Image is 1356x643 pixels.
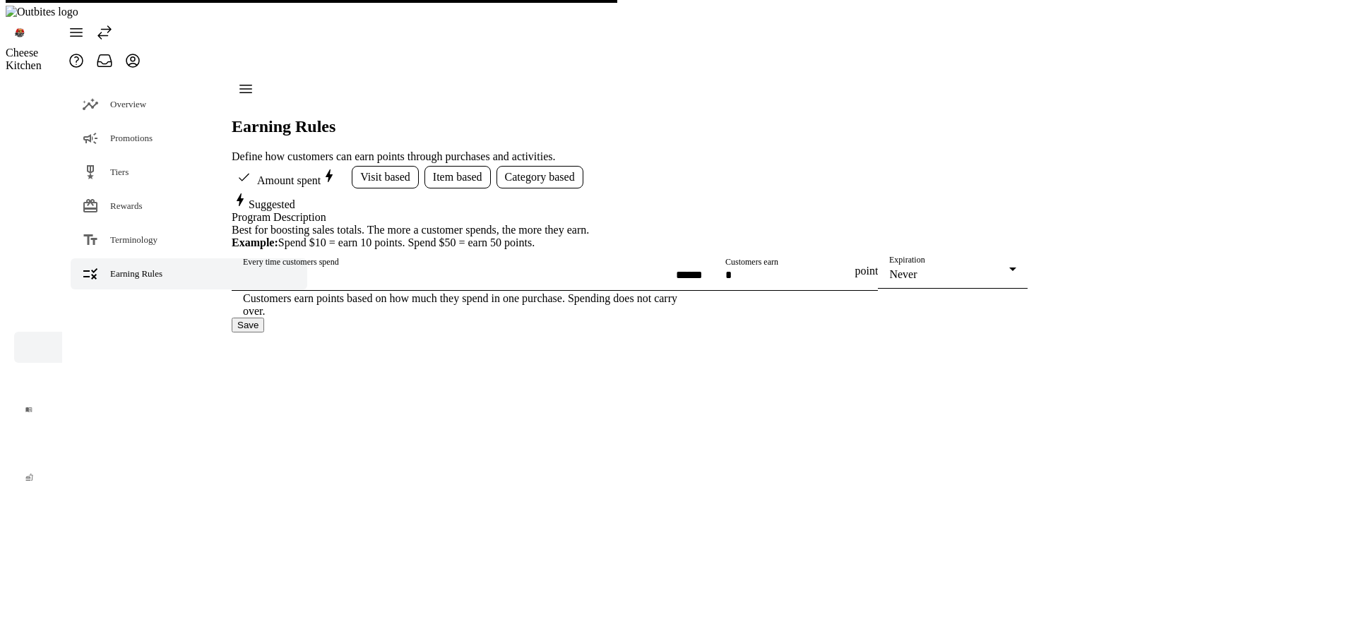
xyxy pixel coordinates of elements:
div: Program Description [232,211,1028,224]
mat-chip-listbox: Select program type [232,163,1028,191]
span: Promotions [110,133,153,143]
mat-label: Customers earn [725,258,778,267]
span: Item based [433,171,482,184]
a: Rewards [71,191,307,222]
a: Overview [71,89,307,120]
div: Best for boosting sales totals. The more a customer spends, the more they earn. Spend $10 = earn ... [232,224,1028,249]
span: Visit based [360,171,410,184]
a: Earning Rules [71,258,307,289]
a: Tiers [71,157,307,188]
a: Promotions [71,123,307,154]
span: Never [889,268,917,280]
mat-label: Expiration [889,256,925,265]
span: Rewards [110,200,143,211]
h2: Earning Rules [232,117,1028,136]
span: Terminology [110,234,157,245]
img: Outbites logo [6,6,78,18]
span: Tiers [110,167,129,177]
div: Define how customers can earn points through purchases and activities. [232,150,1028,163]
a: Terminology [71,224,307,256]
span: Category based [505,171,575,184]
mat-hint: Customers earn points based on how much they spend in one purchase. Spending does not carry over. [243,291,691,318]
span: Earning Rules [110,268,162,279]
div: Cheese Kitchen [6,47,62,72]
span: Overview [110,99,146,109]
